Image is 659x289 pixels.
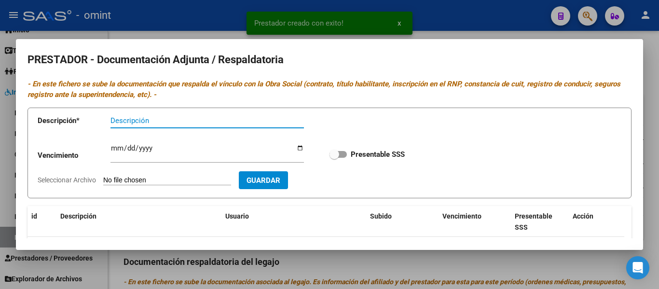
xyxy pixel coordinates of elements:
datatable-header-cell: Presentable SSS [511,206,569,238]
strong: Presentable SSS [351,150,405,159]
span: Presentable SSS [515,212,552,231]
p: Descripción [38,115,110,126]
span: Acción [573,212,593,220]
datatable-header-cell: Descripción [56,206,221,238]
datatable-header-cell: Vencimiento [439,206,511,238]
button: Guardar [239,171,288,189]
span: Vencimiento [442,212,481,220]
datatable-header-cell: id [27,206,56,238]
span: Seleccionar Archivo [38,176,96,184]
span: id [31,212,37,220]
datatable-header-cell: Acción [569,206,617,238]
h2: PRESTADOR - Documentación Adjunta / Respaldatoria [27,51,632,69]
datatable-header-cell: Usuario [221,206,366,238]
p: Vencimiento [38,150,110,161]
span: Usuario [225,212,249,220]
datatable-header-cell: Subido [366,206,439,238]
i: - En este fichero se sube la documentación que respalda el vínculo con la Obra Social (contrato, ... [27,80,620,99]
div: Open Intercom Messenger [626,256,649,279]
span: Subido [370,212,392,220]
span: Guardar [247,176,280,185]
span: Descripción [60,212,96,220]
